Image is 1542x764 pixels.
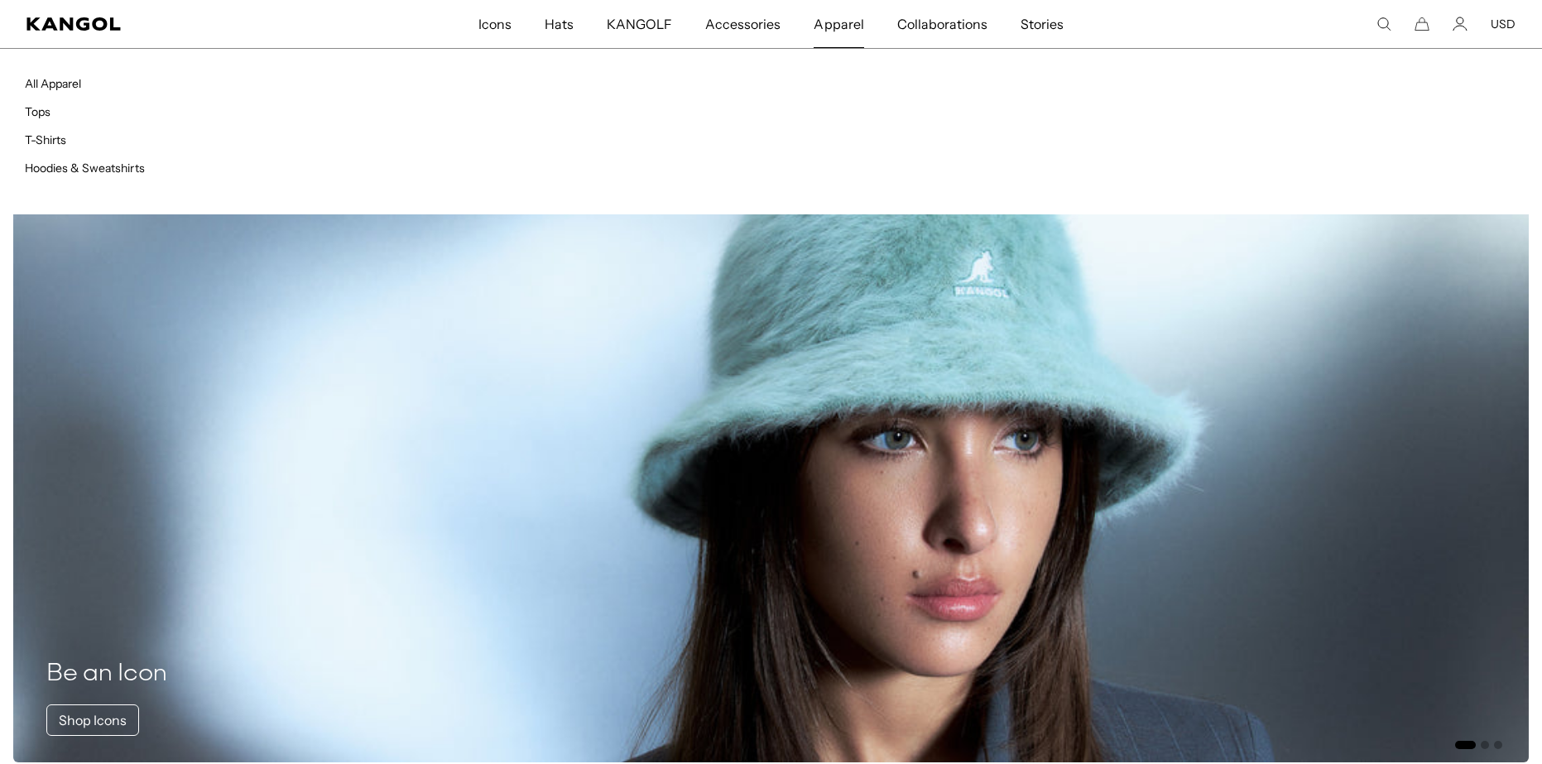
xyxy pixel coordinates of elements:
[1453,738,1502,751] ul: Select a slide to show
[25,161,145,175] a: Hoodies & Sweatshirts
[1453,17,1468,31] a: Account
[1481,741,1489,749] button: Go to slide 2
[26,17,316,31] a: Kangol
[13,109,1529,762] img: Woman standing in front of blue/gray background wearing Furgora® Casual in Sage Green
[1494,741,1502,749] button: Go to slide 3
[46,704,139,736] a: Shop Icons
[1415,17,1429,31] button: Cart
[25,104,50,119] a: Tops
[25,132,66,147] a: T-Shirts
[1491,17,1516,31] button: USD
[46,658,167,691] h2: Be an Icon
[1376,17,1391,31] summary: Search here
[25,76,81,91] a: All Apparel
[1455,741,1476,749] button: Go to slide 1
